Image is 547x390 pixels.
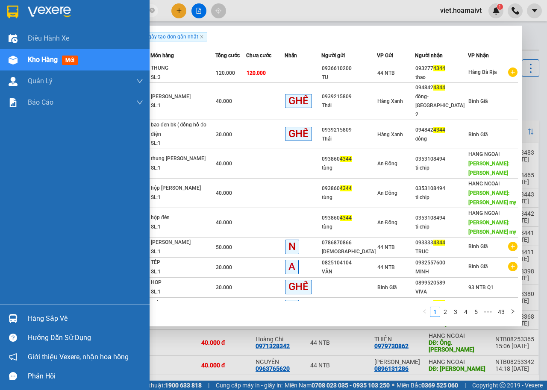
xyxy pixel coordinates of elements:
img: warehouse-icon [9,34,18,43]
button: left [420,307,430,317]
span: 4344 [433,65,445,71]
a: 1 [430,307,440,317]
span: Quản Lý [28,76,53,86]
span: [PERSON_NAME]: [PERSON_NAME] my [468,190,516,205]
span: Phú.Mỹ_TX [85,40,150,55]
div: ti chip [415,223,468,232]
span: Chưa cước [246,53,271,59]
div: tùng [322,223,376,232]
div: Phản hồi [28,370,143,383]
div: SL: 1 [151,223,215,232]
li: 2 [440,307,450,317]
div: 094842 [415,126,468,135]
div: 093860 [322,214,376,223]
div: SL: 3 [151,73,215,82]
div: 0353108494 [415,155,468,164]
span: 44 NTB [377,264,395,270]
div: [PERSON_NAME] [151,92,215,102]
span: Bình Giã [468,264,488,270]
span: 4344 [433,85,445,91]
span: down [136,78,143,85]
div: bao đen bk ( đồng hồ đo điện [151,120,215,139]
span: question-circle [9,334,17,342]
span: close-circle [150,8,155,13]
span: C : [72,62,79,71]
div: SL: 1 [151,267,215,277]
div: [PERSON_NAME] [73,18,150,28]
a: 3 [451,307,460,317]
span: down [136,99,143,106]
div: 0825104104 [322,258,376,267]
span: HANG NGOAI [468,181,500,187]
div: 0946688839 [7,28,67,40]
div: 093860 [322,184,376,193]
li: 4 [461,307,471,317]
span: 40.000 [216,220,232,226]
div: 0786870866 [322,238,376,247]
span: Điều hành xe [28,33,69,44]
span: 4344 [433,240,445,246]
div: 0936610200 [322,64,376,73]
span: Hàng Bà Rịa [468,69,497,75]
span: Món hàng [150,53,174,59]
div: SL: 1 [151,101,215,111]
div: Hướng dẫn sử dụng [28,331,143,344]
a: 43 [495,307,507,317]
span: Bình Giã [377,284,397,290]
div: VÂN [322,267,376,276]
span: 30.000 [216,132,232,138]
img: warehouse-icon [9,77,18,86]
li: Next Page [508,307,518,317]
span: Kho hàng [28,56,58,64]
div: HANG NGOAI [73,7,150,18]
span: Người nhận [415,53,443,59]
div: [DEMOGRAPHIC_DATA] [322,247,376,256]
div: 094842 [415,83,468,92]
div: THUNG [151,64,215,73]
span: 4344 [433,300,445,306]
div: ti chip [415,164,468,173]
div: 0353108494 [415,214,468,223]
span: close [200,35,204,39]
div: 0939215809 [322,92,376,101]
span: 4344 [433,127,445,133]
span: notification [9,353,17,361]
div: 44 NTB [7,7,67,18]
div: 0899520589 [415,279,468,287]
span: 40.000 [216,98,232,104]
span: 120.000 [216,70,235,76]
span: HANG NGOAI [468,151,500,157]
span: Ngày tạo đơn gần nhất [141,32,207,41]
span: GHẾ [285,280,312,294]
li: Next 5 Pages [481,307,495,317]
span: left [422,309,427,314]
span: A [285,260,299,274]
span: GHẾ [285,94,312,108]
div: 0932557600 [415,258,468,267]
img: warehouse-icon [9,314,18,323]
li: 43 [495,307,508,317]
span: close-circle [150,7,155,15]
span: 30.000 [216,264,232,270]
div: SL: 1 [151,139,215,148]
div: Thái [322,101,376,110]
div: SL: 1 [151,247,215,257]
div: TU [322,73,376,82]
div: thao [415,73,468,82]
span: Người gửi [321,53,345,59]
span: 50.000 [216,244,232,250]
span: Báo cáo [28,97,53,108]
span: Bình Giã [468,98,488,104]
span: ••• [481,307,495,317]
span: Giới thiệu Vexere, nhận hoa hồng [28,352,129,362]
span: message [9,372,17,380]
span: VP Gửi [377,53,393,59]
div: Thái [322,135,376,144]
div: 0908739039 [322,299,376,308]
div: 0899526272 [73,28,150,40]
span: 30.000 [216,284,232,290]
span: mới [62,56,78,65]
span: right [510,309,515,314]
div: 093277 [415,64,468,73]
